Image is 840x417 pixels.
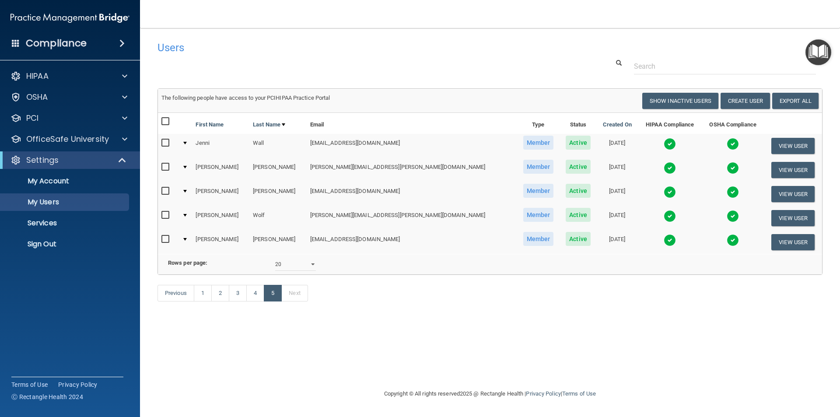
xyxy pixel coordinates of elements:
[307,134,517,158] td: [EMAIL_ADDRESS][DOMAIN_NAME]
[771,162,815,178] button: View User
[664,210,676,222] img: tick.e7d51cea.svg
[526,390,560,397] a: Privacy Policy
[157,42,540,53] h4: Users
[253,119,285,130] a: Last Name
[10,9,129,27] img: PMB logo
[157,285,194,301] a: Previous
[10,92,127,102] a: OSHA
[192,134,249,158] td: Jenni
[566,160,591,174] span: Active
[771,210,815,226] button: View User
[634,58,816,74] input: Search
[642,93,718,109] button: Show Inactive Users
[192,206,249,230] td: [PERSON_NAME]
[523,160,554,174] span: Member
[727,210,739,222] img: tick.e7d51cea.svg
[523,184,554,198] span: Member
[6,219,125,228] p: Services
[664,162,676,174] img: tick.e7d51cea.svg
[517,113,560,134] th: Type
[211,285,229,301] a: 2
[596,158,638,182] td: [DATE]
[192,182,249,206] td: [PERSON_NAME]
[727,234,739,246] img: tick.e7d51cea.svg
[307,206,517,230] td: [PERSON_NAME][EMAIL_ADDRESS][PERSON_NAME][DOMAIN_NAME]
[307,158,517,182] td: [PERSON_NAME][EMAIL_ADDRESS][PERSON_NAME][DOMAIN_NAME]
[168,259,207,266] b: Rows per page:
[596,134,638,158] td: [DATE]
[192,158,249,182] td: [PERSON_NAME]
[307,230,517,254] td: [EMAIL_ADDRESS][DOMAIN_NAME]
[246,285,264,301] a: 4
[307,182,517,206] td: [EMAIL_ADDRESS][DOMAIN_NAME]
[11,392,83,401] span: Ⓒ Rectangle Health 2024
[26,113,38,123] p: PCI
[664,234,676,246] img: tick.e7d51cea.svg
[727,186,739,198] img: tick.e7d51cea.svg
[523,232,554,246] span: Member
[771,234,815,250] button: View User
[566,208,591,222] span: Active
[192,230,249,254] td: [PERSON_NAME]
[805,39,831,65] button: Open Resource Center
[194,285,212,301] a: 1
[721,93,770,109] button: Create User
[249,230,307,254] td: [PERSON_NAME]
[307,113,517,134] th: Email
[196,119,224,130] a: First Name
[6,240,125,249] p: Sign Out
[664,138,676,150] img: tick.e7d51cea.svg
[264,285,282,301] a: 5
[161,95,330,101] span: The following people have access to your PCIHIPAA Practice Portal
[566,184,591,198] span: Active
[26,92,48,102] p: OSHA
[727,138,739,150] img: tick.e7d51cea.svg
[603,119,632,130] a: Created On
[596,230,638,254] td: [DATE]
[6,198,125,207] p: My Users
[11,380,48,389] a: Terms of Use
[249,206,307,230] td: Wolf
[330,380,650,408] div: Copyright © All rights reserved 2025 @ Rectangle Health | |
[638,113,702,134] th: HIPAA Compliance
[229,285,247,301] a: 3
[727,162,739,174] img: tick.e7d51cea.svg
[26,155,59,165] p: Settings
[702,113,764,134] th: OSHA Compliance
[771,138,815,154] button: View User
[10,113,127,123] a: PCI
[596,182,638,206] td: [DATE]
[249,158,307,182] td: [PERSON_NAME]
[664,186,676,198] img: tick.e7d51cea.svg
[281,285,308,301] a: Next
[10,71,127,81] a: HIPAA
[6,177,125,186] p: My Account
[562,390,596,397] a: Terms of Use
[566,136,591,150] span: Active
[566,232,591,246] span: Active
[560,113,597,134] th: Status
[249,134,307,158] td: Wall
[26,71,49,81] p: HIPAA
[26,134,109,144] p: OfficeSafe University
[772,93,819,109] a: Export All
[523,136,554,150] span: Member
[249,182,307,206] td: [PERSON_NAME]
[596,206,638,230] td: [DATE]
[10,134,127,144] a: OfficeSafe University
[10,155,127,165] a: Settings
[58,380,98,389] a: Privacy Policy
[26,37,87,49] h4: Compliance
[523,208,554,222] span: Member
[771,186,815,202] button: View User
